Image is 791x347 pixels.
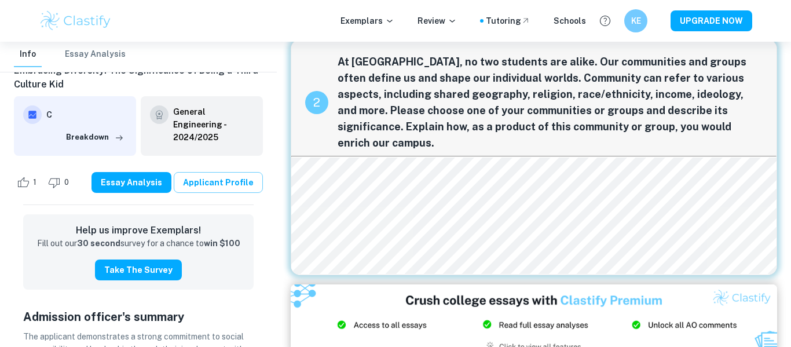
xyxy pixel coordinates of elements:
button: Essay Analysis [65,42,126,67]
h6: Embracing Diversity: The Significance of Being a Third Culture Kid [14,64,263,92]
button: Info [14,42,42,67]
button: Take the Survey [95,260,182,280]
span: 1 [27,177,43,188]
h6: KE [629,14,643,27]
span: 0 [58,177,75,188]
a: Tutoring [486,14,530,27]
button: KE [624,9,647,32]
strong: 30 second [77,239,120,248]
a: Applicant Profile [174,172,263,193]
a: Schools [554,14,586,27]
a: General Engineering - 2024/2025 [173,105,254,144]
p: Exemplars [340,14,394,27]
div: Like [14,173,43,192]
strong: win $100 [204,239,240,248]
div: recipe [305,91,328,114]
h6: Help us improve Exemplars! [32,224,244,238]
h5: Admission officer's summary [23,308,254,326]
button: Help and Feedback [595,11,615,31]
span: At [GEOGRAPHIC_DATA], no two students are alike. Our communities and groups often define us and s... [338,54,763,151]
button: Essay Analysis [91,172,171,193]
img: Clastify logo [39,9,112,32]
button: UPGRADE NOW [671,10,752,31]
h6: C [46,108,127,121]
p: Fill out our survey for a chance to [37,238,240,250]
div: Dislike [45,173,75,192]
button: Breakdown [63,129,127,146]
p: Review [418,14,457,27]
